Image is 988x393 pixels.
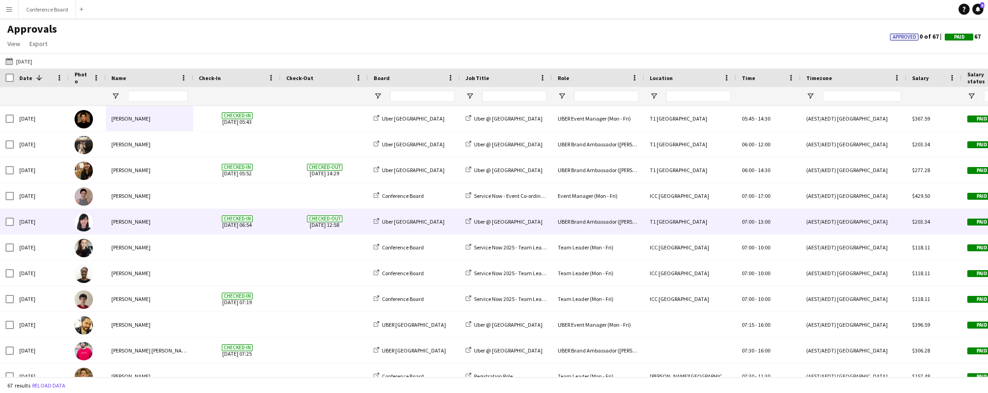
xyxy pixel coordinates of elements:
[14,183,69,208] div: [DATE]
[742,295,754,302] span: 07:00
[552,235,644,260] div: Team Leader (Mon - Fri)
[758,270,770,277] span: 10:00
[755,295,757,302] span: -
[75,342,93,360] img: Yuvraj singh Dhillon
[30,381,67,391] button: Reload data
[806,75,832,81] span: Timezone
[742,115,754,122] span: 05:45
[801,260,907,286] div: (AEST/AEDT) [GEOGRAPHIC_DATA]
[644,106,736,131] div: T1 [GEOGRAPHIC_DATA]
[755,115,757,122] span: -
[382,347,446,354] span: UBER [GEOGRAPHIC_DATA]
[75,239,93,257] img: Sharna O’Toole
[755,192,757,199] span: -
[75,162,93,180] img: Nathalia Goertz
[644,209,736,234] div: T1 [GEOGRAPHIC_DATA]
[967,92,976,100] button: Open Filter Menu
[106,338,193,363] div: [PERSON_NAME] [PERSON_NAME]
[552,183,644,208] div: Event Manager (Mon - Fri)
[466,373,513,380] a: Registration Role
[19,75,32,81] span: Date
[552,209,644,234] div: UBER Brand Ambassador ([PERSON_NAME])
[14,364,69,389] div: [DATE]
[912,295,930,302] span: $118.11
[75,136,93,154] img: Owen Davies
[650,75,673,81] span: Location
[945,32,981,40] span: 67
[199,286,275,312] span: [DATE] 07:19
[374,270,424,277] a: Conference Board
[552,260,644,286] div: Team Leader (Mon - Fri)
[912,373,930,380] span: $157.48
[758,321,770,328] span: 16:00
[755,321,757,328] span: -
[474,192,550,199] span: Service Now - Event Co-ordinator
[199,157,275,183] span: [DATE] 05:52
[474,270,615,277] span: Service Now 2025 - Team Lead Training/Meeting room set up
[552,364,644,389] div: Team Leader (Mon - Fri)
[742,270,754,277] span: 07:00
[466,92,474,100] button: Open Filter Menu
[199,106,275,131] span: [DATE] 05:43
[111,75,126,81] span: Name
[382,192,424,199] span: Conference Board
[755,270,757,277] span: -
[474,244,615,251] span: Service Now 2025 - Team Lead Training/Meeting room set up
[106,364,193,389] div: [PERSON_NAME]
[644,260,736,286] div: ICC [GEOGRAPHIC_DATA]
[801,209,907,234] div: (AEST/AEDT) [GEOGRAPHIC_DATA]
[222,112,253,119] span: Checked-in
[382,295,424,302] span: Conference Board
[466,347,543,354] a: Uber @ [GEOGRAPHIC_DATA]
[14,338,69,363] div: [DATE]
[75,187,93,206] img: Isabel Macmaster
[474,218,543,225] span: Uber @ [GEOGRAPHIC_DATA]
[26,38,51,50] a: Export
[644,364,736,389] div: [PERSON_NAME][GEOGRAPHIC_DATA] - [GEOGRAPHIC_DATA]
[4,56,34,67] button: [DATE]
[106,183,193,208] div: [PERSON_NAME]
[755,347,757,354] span: -
[14,106,69,131] div: [DATE]
[466,295,615,302] a: Service Now 2025 - Team Lead Training/Meeting room set up
[111,92,120,100] button: Open Filter Menu
[199,209,275,234] span: [DATE] 06:54
[755,244,757,251] span: -
[75,71,89,85] span: Photo
[199,75,221,81] span: Check-In
[466,244,615,251] a: Service Now 2025 - Team Lead Training/Meeting room set up
[552,338,644,363] div: UBER Brand Ambassador ([PERSON_NAME])
[474,141,543,148] span: Uber @ [GEOGRAPHIC_DATA]
[574,91,639,102] input: Role Filter Input
[474,373,513,380] span: Registration Role
[552,106,644,131] div: UBER Event Manager (Mon - Fri)
[758,347,770,354] span: 16:00
[644,132,736,157] div: T1 [GEOGRAPHIC_DATA]
[106,260,193,286] div: [PERSON_NAME]
[552,132,644,157] div: UBER Brand Ambassador ([PERSON_NAME])
[14,132,69,157] div: [DATE]
[954,34,965,40] span: Paid
[106,132,193,157] div: [PERSON_NAME]
[801,183,907,208] div: (AEST/AEDT) [GEOGRAPHIC_DATA]
[286,209,363,234] span: [DATE] 12:58
[466,75,489,81] span: Job Title
[758,244,770,251] span: 10:00
[801,338,907,363] div: (AEST/AEDT) [GEOGRAPHIC_DATA]
[650,92,658,100] button: Open Filter Menu
[742,218,754,225] span: 07:00
[14,157,69,183] div: [DATE]
[890,32,945,40] span: 0 of 67
[14,260,69,286] div: [DATE]
[382,167,445,173] span: Uber [GEOGRAPHIC_DATA]
[755,218,757,225] span: -
[14,235,69,260] div: [DATE]
[222,164,253,171] span: Checked-in
[14,209,69,234] div: [DATE]
[466,167,543,173] a: Uber @ [GEOGRAPHIC_DATA]
[222,293,253,300] span: Checked-in
[466,218,543,225] a: Uber @ [GEOGRAPHIC_DATA]
[390,91,455,102] input: Board Filter Input
[374,347,446,354] a: UBER [GEOGRAPHIC_DATA]
[286,75,313,81] span: Check-Out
